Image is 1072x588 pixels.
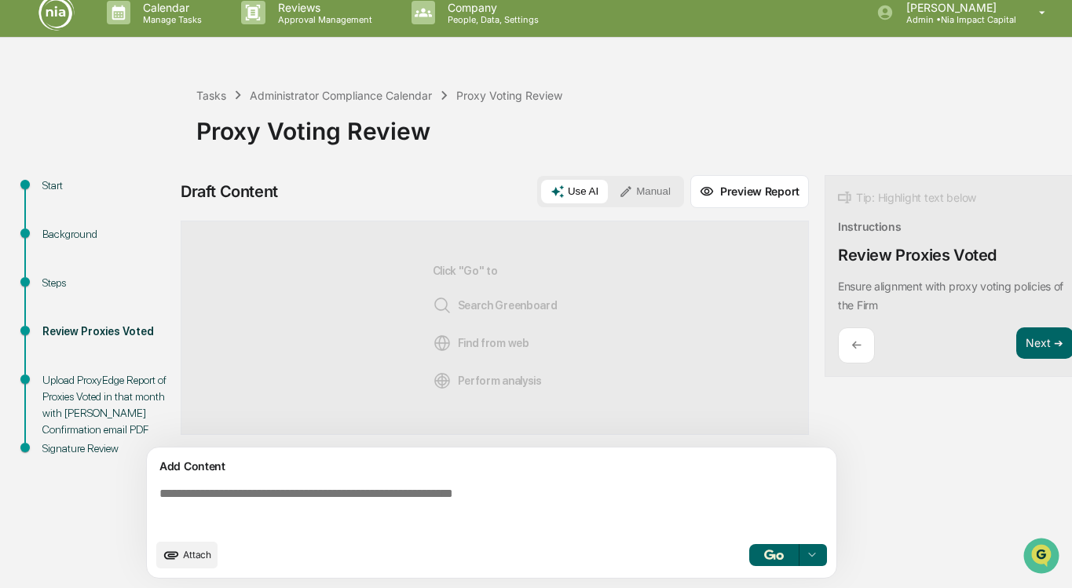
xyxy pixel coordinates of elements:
p: People, Data, Settings [435,14,547,25]
p: How can we help? [16,33,286,58]
p: Admin • Nia Impact Capital [894,14,1016,25]
span: Attestations [130,198,195,214]
span: Preclearance [31,198,101,214]
img: 1746055101610-c473b297-6a78-478c-a979-82029cc54cd1 [16,120,44,148]
span: Search Greenboard [433,296,558,315]
div: Add Content [156,457,827,476]
p: [PERSON_NAME] [894,1,1016,14]
div: 🗄️ [114,199,126,212]
div: Review Proxies Voted [42,323,171,340]
span: Pylon [156,266,190,278]
span: Find from web [433,334,529,352]
p: ​Ensure alignment with proxy voting policies of the Firm [838,279,1063,312]
a: 🗄️Attestations [108,192,201,220]
a: 🔎Data Lookup [9,221,105,250]
div: Background [42,226,171,243]
p: Reviews [265,1,380,14]
button: upload document [156,542,218,568]
div: Tip: Highlight text below [838,188,976,207]
span: Perform analysis [433,371,542,390]
div: Signature Review [42,440,171,457]
div: 🖐️ [16,199,28,212]
button: Use AI [541,180,608,203]
img: Web [433,334,452,352]
p: Approval Management [265,14,380,25]
div: Start [42,177,171,194]
div: Tasks [196,89,226,102]
div: 🔎 [16,229,28,242]
img: Analysis [433,371,452,390]
button: Start new chat [267,125,286,144]
button: Go [749,544,799,566]
p: Calendar [130,1,210,14]
div: Review Proxies Voted [838,246,997,265]
div: Proxy Voting Review [456,89,562,102]
p: ← [851,338,862,352]
div: Proxy Voting Review [196,104,1064,145]
div: Start new chat [53,120,258,136]
div: Draft Content [181,182,278,201]
img: Search [433,296,452,315]
div: Click "Go" to [433,247,558,409]
button: Manual [609,180,680,203]
img: Go [764,550,783,560]
div: We're offline, we'll be back soon [53,136,205,148]
a: Powered byPylon [111,265,190,278]
p: Company [435,1,547,14]
div: Administrator Compliance Calendar [250,89,432,102]
div: Steps [42,275,171,291]
button: Preview Report [690,175,809,208]
span: Data Lookup [31,228,99,243]
a: 🖐️Preclearance [9,192,108,220]
div: Instructions [838,220,902,233]
iframe: Open customer support [1022,536,1064,579]
p: Manage Tasks [130,14,210,25]
span: Attach [183,549,211,561]
div: Upload ProxyEdge Report of Proxies Voted in that month with [PERSON_NAME] Confirmation email PDF [42,372,171,438]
